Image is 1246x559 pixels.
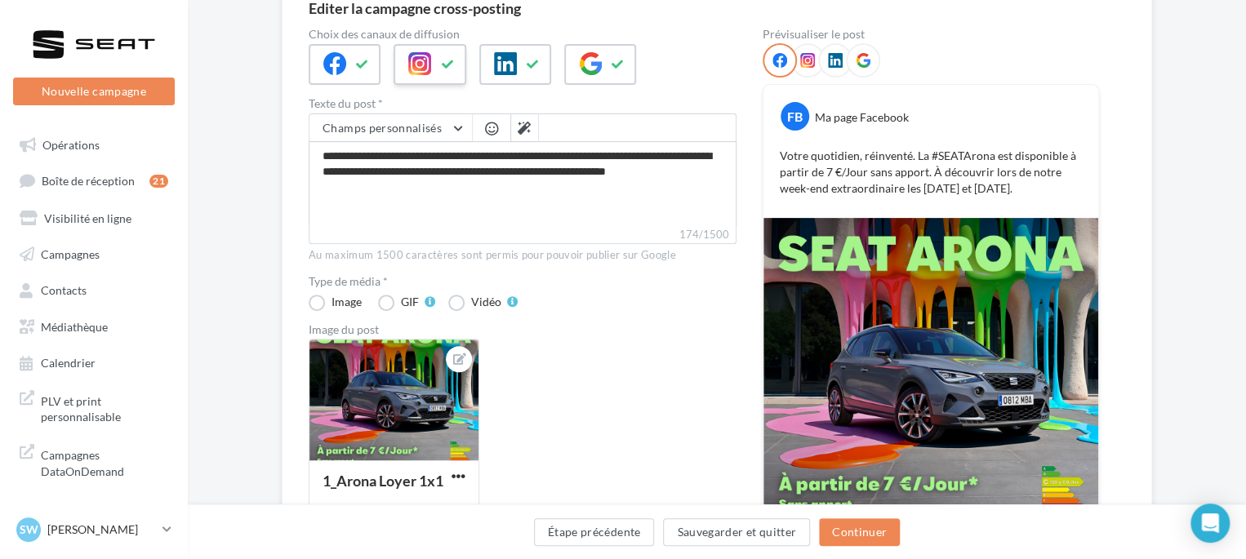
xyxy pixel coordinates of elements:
[815,109,909,126] div: Ma page Facebook
[309,1,521,16] div: Editer la campagne cross-posting
[309,324,736,335] div: Image du post
[1190,504,1230,543] div: Open Intercom Messenger
[13,78,175,105] button: Nouvelle campagne
[309,114,472,142] button: Champs personnalisés
[41,390,168,425] span: PLV et print personnalisable
[13,514,175,545] a: SW [PERSON_NAME]
[44,211,131,224] span: Visibilité en ligne
[41,283,87,297] span: Contacts
[781,102,809,131] div: FB
[819,518,900,546] button: Continuer
[10,274,178,304] a: Contacts
[323,472,443,490] div: 1_Arona Loyer 1x1
[309,248,736,263] div: Au maximum 1500 caractères sont permis pour pouvoir publier sur Google
[20,521,38,538] span: SW
[401,296,419,308] div: GIF
[149,175,168,188] div: 21
[10,129,178,158] a: Opérations
[780,148,1082,197] p: Votre quotidien, réinventé. La #SEATArona est disponible à partir de 7 €/Jour sans apport. À déco...
[309,29,736,40] label: Choix des canaux de diffusion
[47,521,156,538] p: [PERSON_NAME]
[10,384,178,432] a: PLV et print personnalisable
[41,356,96,370] span: Calendrier
[42,174,135,188] span: Boîte de réception
[763,29,1099,40] div: Prévisualiser le post
[42,137,100,151] span: Opérations
[10,238,178,268] a: Campagnes
[309,226,736,244] label: 174/1500
[10,347,178,376] a: Calendrier
[10,311,178,340] a: Médiathèque
[309,276,736,287] label: Type de média *
[309,98,736,109] label: Texte du post *
[323,121,442,135] span: Champs personnalisés
[41,319,108,333] span: Médiathèque
[534,518,655,546] button: Étape précédente
[332,296,362,308] div: Image
[10,202,178,232] a: Visibilité en ligne
[663,518,810,546] button: Sauvegarder et quitter
[41,444,168,479] span: Campagnes DataOnDemand
[41,246,100,260] span: Campagnes
[10,165,178,195] a: Boîte de réception21
[10,437,178,486] a: Campagnes DataOnDemand
[471,296,501,308] div: Vidéo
